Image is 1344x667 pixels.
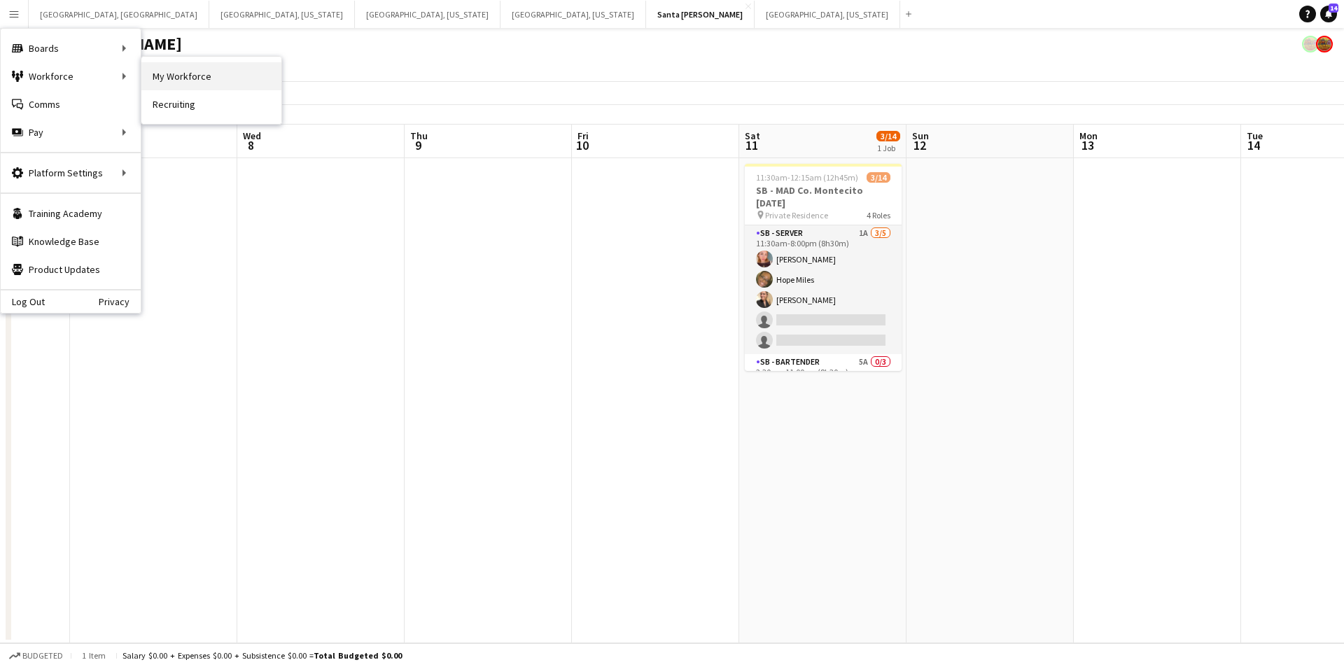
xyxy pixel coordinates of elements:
span: 11:30am-12:15am (12h45m) (Sun) [756,172,867,183]
button: [GEOGRAPHIC_DATA], [US_STATE] [500,1,646,28]
div: Pay [1,118,141,146]
span: Thu [410,129,428,142]
button: Santa [PERSON_NAME] [646,1,755,28]
span: 3/14 [867,172,890,183]
span: 1 item [77,650,111,661]
div: Workforce [1,62,141,90]
span: Wed [243,129,261,142]
a: My Workforce [141,62,281,90]
span: 14 [1245,137,1263,153]
span: 4 Roles [867,210,890,220]
a: Knowledge Base [1,227,141,255]
div: Platform Settings [1,159,141,187]
button: [GEOGRAPHIC_DATA], [US_STATE] [355,1,500,28]
a: 14 [1320,6,1337,22]
span: Budgeted [22,651,63,661]
span: 8 [241,137,261,153]
div: Salary $0.00 + Expenses $0.00 + Subsistence $0.00 = [122,650,402,661]
div: Boards [1,34,141,62]
button: [GEOGRAPHIC_DATA], [US_STATE] [755,1,900,28]
app-user-avatar: Rollin Hero [1316,36,1333,52]
app-card-role: SB - Bartender5A0/32:30pm-11:00pm (8h30m) [745,354,902,442]
button: [GEOGRAPHIC_DATA], [GEOGRAPHIC_DATA] [29,1,209,28]
span: 14 [1329,3,1338,13]
a: Privacy [99,296,141,307]
span: Sat [745,129,760,142]
span: 3/14 [876,131,900,141]
a: Comms [1,90,141,118]
app-card-role: SB - Server1A3/511:30am-8:00pm (8h30m)[PERSON_NAME]Hope Miles[PERSON_NAME] [745,225,902,354]
a: Log Out [1,296,45,307]
div: 1 Job [877,143,899,153]
span: Fri [577,129,589,142]
span: 10 [575,137,589,153]
app-user-avatar: Rollin Hero [1302,36,1319,52]
span: 11 [743,137,760,153]
span: Total Budgeted $0.00 [314,650,402,661]
a: Product Updates [1,255,141,283]
span: 9 [408,137,428,153]
span: Private Residence [765,210,828,220]
span: Mon [1079,129,1098,142]
button: [GEOGRAPHIC_DATA], [US_STATE] [209,1,355,28]
span: 12 [910,137,929,153]
button: Budgeted [7,648,65,664]
span: Sun [912,129,929,142]
a: Recruiting [141,90,281,118]
h3: SB - MAD Co. Montecito [DATE] [745,184,902,209]
app-job-card: 11:30am-12:15am (12h45m) (Sun)3/14SB - MAD Co. Montecito [DATE] Private Residence4 RolesSB - Serv... [745,164,902,371]
a: Training Academy [1,199,141,227]
span: Tue [1247,129,1263,142]
span: 13 [1077,137,1098,153]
